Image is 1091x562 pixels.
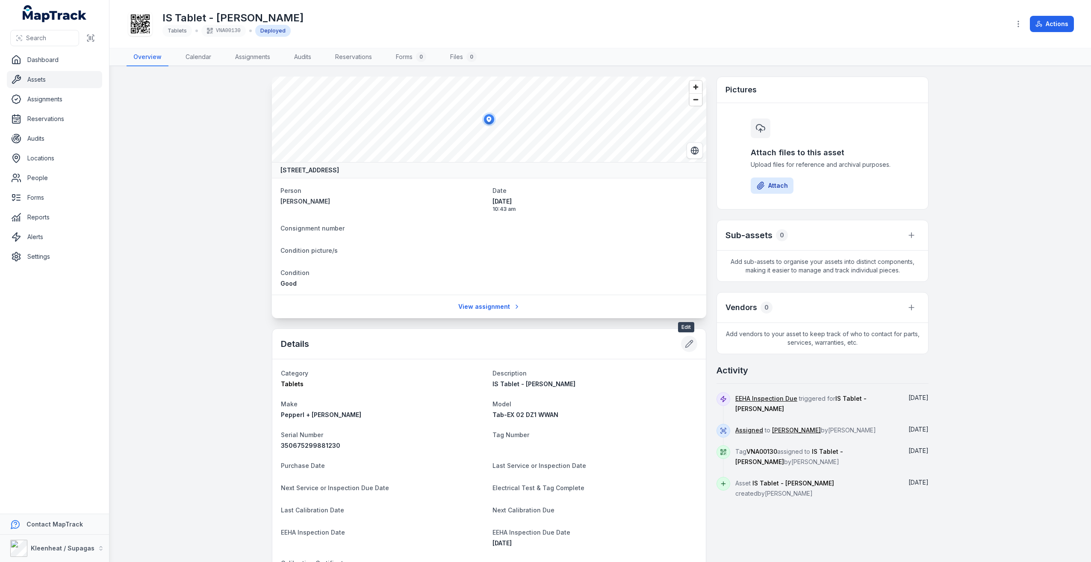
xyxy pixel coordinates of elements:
a: Assigned [735,426,763,435]
span: to by [PERSON_NAME] [735,426,876,434]
span: IS Tablet - [PERSON_NAME] [752,479,834,487]
button: Actions [1030,16,1074,32]
a: View assignment [453,299,526,315]
span: [DATE] [908,426,929,433]
a: Assets [7,71,102,88]
div: 0 [776,229,788,241]
div: 0 [416,52,426,62]
a: Calendar [179,48,218,66]
span: Last Calibration Date [281,506,344,514]
span: Person [280,187,301,194]
time: 15/04/2025, 12:00:00 am [492,539,512,547]
span: VNA00130 [746,448,777,455]
time: 01/04/2025, 12:00:00 am [908,394,929,401]
a: [PERSON_NAME] [772,426,821,435]
span: Category [281,370,308,377]
span: Next Calibration Due [492,506,554,514]
span: [DATE] [492,539,512,547]
span: Edit [678,322,694,332]
span: Upload files for reference and archival purposes. [751,160,894,169]
span: Model [492,400,511,408]
button: Search [10,30,79,46]
a: Audits [287,48,318,66]
span: Add vendors to your asset to keep track of who to contact for parts, services, warranties, etc. [717,323,928,354]
time: 20/12/2024, 10:41:27 am [908,479,929,486]
span: Condition picture/s [280,247,338,254]
h2: Activity [717,364,748,376]
h1: IS Tablet - [PERSON_NAME] [162,11,304,25]
span: EEHA Inspection Due Date [492,529,570,536]
span: Asset created by [PERSON_NAME] [735,479,834,497]
a: Forms [7,189,102,206]
span: Tag assigned to by [PERSON_NAME] [735,448,843,465]
span: Tablets [168,27,187,34]
time: 20/12/2024, 10:43:44 am [492,197,698,213]
span: Add sub-assets to organise your assets into distinct components, making it easier to manage and t... [717,251,928,281]
a: Assignments [7,91,102,108]
a: EEHA Inspection Due [735,394,797,403]
span: Next Service or Inspection Due Date [281,484,389,491]
a: People [7,169,102,186]
div: Deployed [255,25,291,37]
div: 0 [466,52,477,62]
span: Condition [280,269,310,276]
a: Dashboard [7,51,102,68]
a: Reports [7,209,102,226]
strong: Kleenheat / Supagas [31,544,94,552]
span: Tag Number [492,431,529,438]
time: 20/12/2024, 10:43:44 am [908,426,929,433]
button: Switch to Satellite View [687,142,703,159]
span: [DATE] [908,479,929,486]
span: triggered for [735,395,867,412]
span: 350675299881230 [281,442,340,449]
time: 20/12/2024, 10:42:16 am [908,447,929,454]
a: Overview [127,48,168,66]
span: [DATE] [908,394,929,401]
span: [DATE] [908,447,929,454]
a: Files0 [443,48,484,66]
h3: Attach files to this asset [751,147,894,159]
a: Reservations [7,110,102,127]
a: MapTrack [23,5,87,22]
strong: Contact MapTrack [27,521,83,528]
span: EEHA Inspection Date [281,529,345,536]
a: Locations [7,150,102,167]
span: Consignment number [280,225,345,232]
span: Good [280,280,297,287]
a: Audits [7,130,102,147]
span: Electrical Test & Tag Complete [492,484,584,491]
a: Forms0 [389,48,433,66]
span: Search [26,34,46,42]
a: [PERSON_NAME] [280,197,486,206]
span: 10:43 am [492,206,698,213]
span: Date [492,187,507,194]
canvas: Map [272,77,706,162]
h3: Vendors [725,302,757,314]
span: Purchase Date [281,462,325,469]
span: Tab-EX 02 DZ1 WWAN [492,411,558,418]
h2: Details [281,338,309,350]
button: Attach [751,177,793,194]
h3: Pictures [725,84,757,96]
span: Last Service or Inspection Date [492,462,586,469]
button: Zoom in [690,81,702,93]
a: Alerts [7,228,102,246]
span: IS Tablet - [PERSON_NAME] [492,380,575,387]
div: VNA00130 [201,25,246,37]
a: Reservations [328,48,379,66]
div: 0 [761,302,773,314]
span: Description [492,370,527,377]
span: Make [281,400,298,408]
span: Serial Number [281,431,323,438]
span: [DATE] [492,197,698,206]
button: Zoom out [690,93,702,106]
span: Tablets [281,380,304,387]
a: Assignments [228,48,277,66]
span: Pepperl + [PERSON_NAME] [281,411,361,418]
a: Settings [7,248,102,265]
h2: Sub-assets [725,229,773,241]
strong: [STREET_ADDRESS] [280,166,339,175]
